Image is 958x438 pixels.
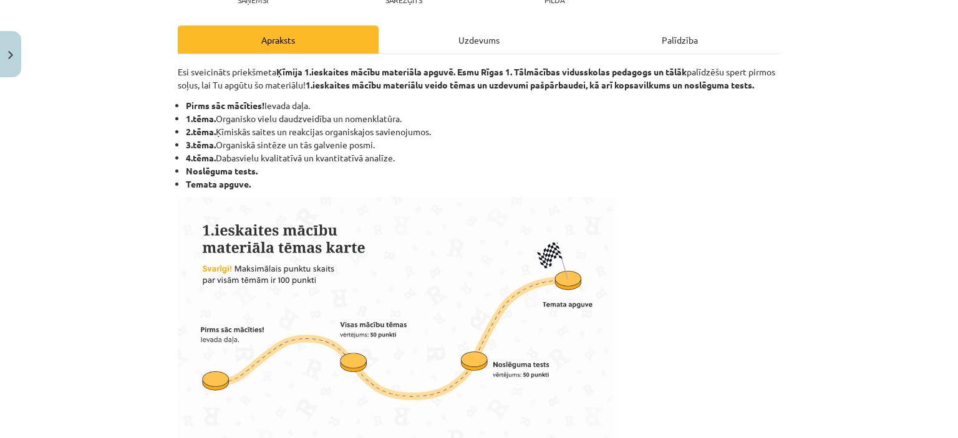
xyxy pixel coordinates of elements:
[304,66,687,77] strong: 1.ieskaites mācību materiāla apguvē. Esmu Rīgas 1. Tālmācības vidusskolas pedagogs un tālāk
[186,139,216,150] strong: 3.tēma.
[186,112,780,125] li: Organisko vielu daudzveidība un nomenklatūra.
[186,99,780,112] li: Ievada daļa.
[8,51,13,59] img: icon-close-lesson-0947bae3869378f0d4975bcd49f059093ad1ed9edebbc8119c70593378902aed.svg
[178,26,379,54] div: Apraksts
[186,126,216,137] strong: 2.tēma.
[186,165,258,176] strong: Noslēguma tests.
[186,151,780,164] li: Dabasvielu kvalitatīvā un kvantitatīvā analīze.
[186,152,216,163] strong: 4.tēma.
[306,79,754,90] strong: 1.ieskaites mācību materiālu veido tēmas un uzdevumi pašpārbaudei, kā arī kopsavilkums un noslēgu...
[186,100,264,111] strong: Pirms sāc mācīties!
[186,178,251,189] strong: Temata apguve.
[186,125,780,138] li: ⁠Ķīmiskās saites un reakcijas organiskajos savienojumos.
[186,138,780,151] li: Organiskā sintēze un tās galvenie posmi.
[178,65,780,92] p: Esi sveicināts priekšmeta palīdzēšu spert pirmos soļus, lai Tu apgūtu šo materiālu!
[579,26,780,54] div: Palīdzība
[276,66,302,77] strong: Ķīmija
[186,113,216,124] strong: 1.tēma.
[379,26,579,54] div: Uzdevums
